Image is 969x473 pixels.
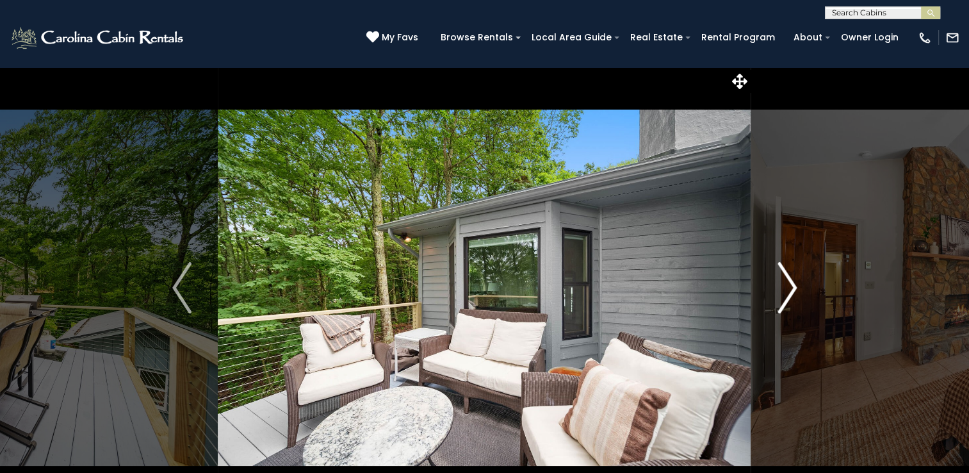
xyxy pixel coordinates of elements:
a: Rental Program [695,28,781,47]
img: arrow [778,262,797,313]
a: Local Area Guide [525,28,618,47]
img: phone-regular-white.png [918,31,932,45]
img: White-1-2.png [10,25,187,51]
a: About [787,28,829,47]
img: mail-regular-white.png [945,31,959,45]
a: Owner Login [835,28,905,47]
a: My Favs [366,31,421,45]
span: My Favs [382,31,418,44]
a: Real Estate [624,28,689,47]
a: Browse Rentals [434,28,519,47]
img: arrow [172,262,191,313]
